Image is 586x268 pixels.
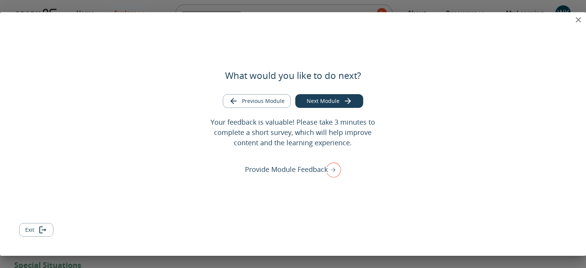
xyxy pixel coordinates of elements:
p: Provide Module Feedback [245,164,328,175]
h5: What would you like to do next? [225,69,361,82]
img: right arrow [322,160,341,180]
p: Your feedback is valuable! Please take 3 minutes to complete a short survey, which will help impr... [205,117,381,148]
button: Go to next module [295,94,363,108]
div: Provide Module Feedback [245,160,341,180]
button: Exit module [19,223,53,237]
button: Go to previous module [223,94,291,108]
button: close [571,12,586,27]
